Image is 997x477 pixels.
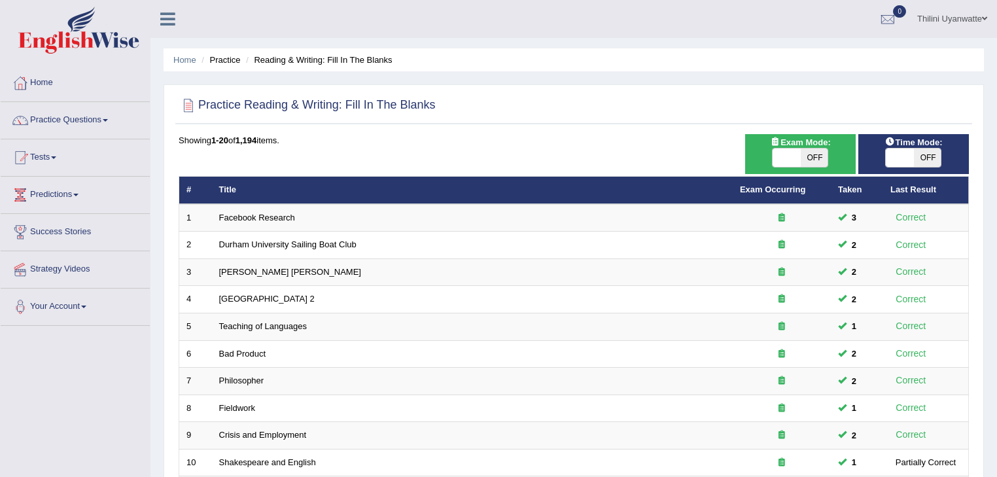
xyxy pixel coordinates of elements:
a: [GEOGRAPHIC_DATA] 2 [219,294,315,304]
span: You can still take this question [847,211,862,224]
div: Exam occurring question [740,321,824,333]
th: Taken [831,177,883,204]
td: 10 [179,449,212,476]
span: You can still take this question [847,265,862,279]
div: Exam occurring question [740,212,824,224]
div: Exam occurring question [740,375,824,387]
span: You can still take this question [847,292,862,306]
div: Exam occurring question [740,293,824,306]
a: Teaching of Languages [219,321,307,331]
span: You can still take this question [847,347,862,361]
td: 1 [179,204,212,232]
div: Correct [890,210,932,225]
a: Success Stories [1,214,150,247]
span: Exam Mode: [765,135,835,149]
div: Exam occurring question [740,429,824,442]
th: Last Result [883,177,969,204]
a: Exam Occurring [740,185,805,194]
a: Home [173,55,196,65]
a: Bad Product [219,349,266,359]
div: Showing of items. [179,134,969,147]
span: OFF [801,149,828,167]
a: Practice Questions [1,102,150,135]
div: Exam occurring question [740,402,824,415]
span: You can still take this question [847,374,862,388]
div: Exam occurring question [740,266,824,279]
td: 3 [179,258,212,286]
span: You can still take this question [847,455,862,469]
div: Correct [890,427,932,442]
a: Tests [1,139,150,172]
b: 1-20 [211,135,228,145]
a: Home [1,65,150,97]
th: # [179,177,212,204]
td: 7 [179,368,212,395]
span: You can still take this question [847,429,862,442]
li: Reading & Writing: Fill In The Blanks [243,54,392,66]
div: Show exams occurring in exams [745,134,856,174]
b: 1,194 [236,135,257,145]
div: Correct [890,346,932,361]
div: Correct [890,292,932,307]
div: Partially Correct [890,455,961,469]
div: Correct [890,238,932,253]
span: OFF [914,149,941,167]
div: Exam occurring question [740,457,824,469]
div: Exam occurring question [740,348,824,361]
span: You can still take this question [847,401,862,415]
li: Practice [198,54,240,66]
a: Your Account [1,289,150,321]
td: 6 [179,340,212,368]
a: Strategy Videos [1,251,150,284]
div: Exam occurring question [740,239,824,251]
span: You can still take this question [847,319,862,333]
div: Correct [890,373,932,388]
a: Facebook Research [219,213,295,222]
span: 0 [893,5,906,18]
a: Crisis and Employment [219,430,307,440]
a: Predictions [1,177,150,209]
div: Correct [890,264,932,279]
a: Fieldwork [219,403,256,413]
a: Philosopher [219,376,264,385]
span: You can still take this question [847,238,862,252]
td: 2 [179,232,212,259]
td: 9 [179,422,212,450]
div: Correct [890,319,932,334]
h2: Practice Reading & Writing: Fill In The Blanks [179,96,436,115]
a: Shakespeare and English [219,457,316,467]
span: Time Mode: [880,135,948,149]
td: 5 [179,313,212,341]
a: [PERSON_NAME] [PERSON_NAME] [219,267,361,277]
a: Durham University Sailing Boat Club [219,239,357,249]
td: 8 [179,395,212,422]
th: Title [212,177,733,204]
td: 4 [179,286,212,313]
div: Correct [890,400,932,415]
